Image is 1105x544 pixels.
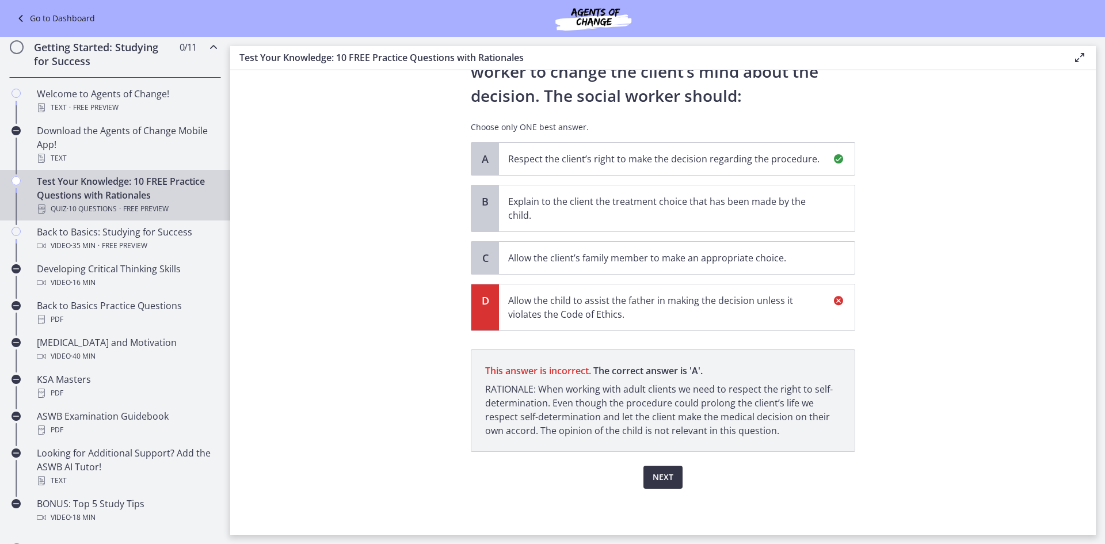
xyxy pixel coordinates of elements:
[37,174,216,216] div: Test Your Knowledge: 10 FREE Practice Questions with Rationales
[37,124,216,165] div: Download the Agents of Change Mobile App!
[37,423,216,437] div: PDF
[73,101,119,115] span: Free preview
[71,276,96,290] span: · 16 min
[37,474,216,488] div: Text
[643,466,683,489] button: Next
[37,497,216,524] div: BONUS: Top 5 Study Tips
[508,294,822,321] p: Allow the child to assist the father in making the decision unless it violates the Code of Ethics.
[478,195,492,208] span: B
[508,251,822,265] p: Allow the client’s family member to make an appropriate choice.
[71,511,96,524] span: · 18 min
[37,239,216,253] div: Video
[653,470,673,484] span: Next
[102,239,147,253] span: Free preview
[485,364,591,377] span: This answer is incorrect.
[37,313,216,326] div: PDF
[37,511,216,524] div: Video
[37,372,216,400] div: KSA Masters
[67,202,117,216] span: · 10 Questions
[478,251,492,265] span: C
[37,225,216,253] div: Back to Basics: Studying for Success
[239,51,1054,64] h3: Test Your Knowledge: 10 FREE Practice Questions with Rationales
[14,12,95,25] a: Go to Dashboard
[37,101,216,115] div: Text
[37,87,216,115] div: Welcome to Agents of Change!
[485,364,841,378] span: The correct answer is
[37,386,216,400] div: PDF
[180,40,196,54] span: 0 / 11
[123,202,169,216] span: Free preview
[37,349,216,363] div: Video
[478,294,492,307] span: D
[119,202,121,216] span: ·
[37,446,216,488] div: Looking for Additional Support? Add the ASWB AI Tutor!
[37,202,216,216] div: Quiz
[37,276,216,290] div: Video
[98,239,100,253] span: ·
[37,409,216,437] div: ASWB Examination Guidebook
[471,121,855,133] p: Choose only ONE best answer.
[37,336,216,363] div: [MEDICAL_DATA] and Motivation
[508,195,822,222] p: Explain to the client the treatment choice that has been made by the child.
[524,5,662,32] img: Agents of Change Social Work Test Prep
[69,101,71,115] span: ·
[71,239,96,253] span: · 35 min
[478,152,492,166] span: A
[71,349,96,363] span: · 40 min
[485,382,841,438] p: RATIONALE: When working with adult clients we need to respect the right to self-determination. Ev...
[508,152,822,166] p: Respect the client’s right to make the decision regarding the procedure.
[34,40,174,68] h2: Getting Started: Studying for Success
[37,151,216,165] div: Text
[37,299,216,326] div: Back to Basics Practice Questions
[37,262,216,290] div: Developing Critical Thinking Skills
[689,364,703,377] span: ' A '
